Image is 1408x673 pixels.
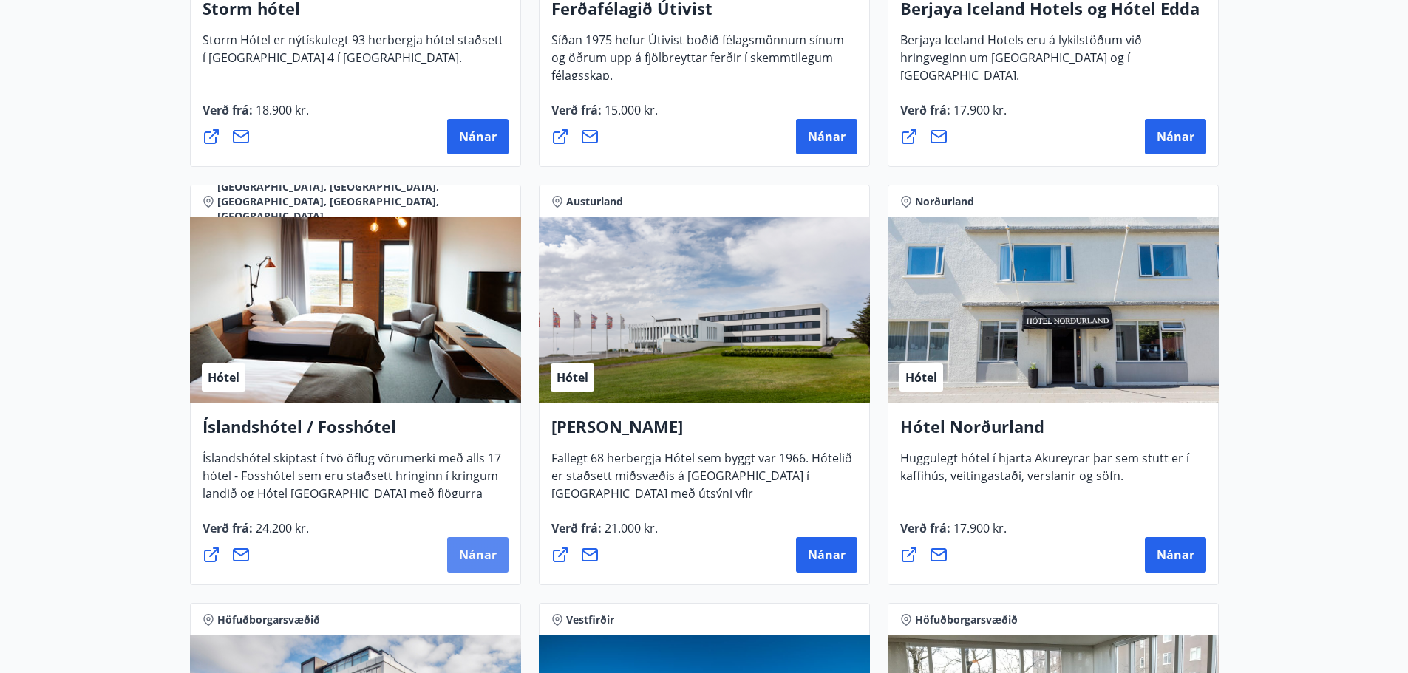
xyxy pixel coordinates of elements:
[915,612,1018,627] span: Höfuðborgarsvæðið
[447,537,509,573] button: Nánar
[1157,547,1194,563] span: Nánar
[208,369,239,386] span: Hótel
[557,369,588,386] span: Hótel
[203,450,501,531] span: Íslandshótel skiptast í tvö öflug vörumerki með alls 17 hótel - Fosshótel sem eru staðsett hringi...
[203,102,309,130] span: Verð frá :
[900,32,1142,95] span: Berjaya Iceland Hotels eru á lykilstöðum við hringveginn um [GEOGRAPHIC_DATA] og í [GEOGRAPHIC_DA...
[915,194,974,209] span: Norðurland
[203,520,309,548] span: Verð frá :
[551,32,844,95] span: Síðan 1975 hefur Útivist boðið félagsmönnum sínum og öðrum upp á fjölbreyttar ferðir í skemmtileg...
[551,102,658,130] span: Verð frá :
[950,102,1007,118] span: 17.900 kr.
[808,129,846,145] span: Nánar
[447,119,509,154] button: Nánar
[796,537,857,573] button: Nánar
[950,520,1007,536] span: 17.900 kr.
[459,547,497,563] span: Nánar
[551,415,857,449] h4: [PERSON_NAME]
[217,180,509,224] span: [GEOGRAPHIC_DATA], [GEOGRAPHIC_DATA], [GEOGRAPHIC_DATA], [GEOGRAPHIC_DATA], [GEOGRAPHIC_DATA]
[1157,129,1194,145] span: Nánar
[900,415,1206,449] h4: Hótel Norðurland
[203,32,503,78] span: Storm Hótel er nýtískulegt 93 herbergja hótel staðsett í [GEOGRAPHIC_DATA] 4 í [GEOGRAPHIC_DATA].
[253,520,309,536] span: 24.200 kr.
[566,612,614,627] span: Vestfirðir
[203,415,509,449] h4: Íslandshótel / Fosshótel
[602,520,658,536] span: 21.000 kr.
[253,102,309,118] span: 18.900 kr.
[796,119,857,154] button: Nánar
[1145,537,1206,573] button: Nánar
[808,547,846,563] span: Nánar
[551,520,658,548] span: Verð frá :
[217,612,320,627] span: Höfuðborgarsvæðið
[1145,119,1206,154] button: Nánar
[905,369,937,386] span: Hótel
[459,129,497,145] span: Nánar
[900,520,1007,548] span: Verð frá :
[900,450,1189,496] span: Huggulegt hótel í hjarta Akureyrar þar sem stutt er í kaffihús, veitingastaði, verslanir og söfn.
[602,102,658,118] span: 15.000 kr.
[900,102,1007,130] span: Verð frá :
[551,450,852,531] span: Fallegt 68 herbergja Hótel sem byggt var 1966. Hótelið er staðsett miðsvæðis á [GEOGRAPHIC_DATA] ...
[566,194,623,209] span: Austurland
